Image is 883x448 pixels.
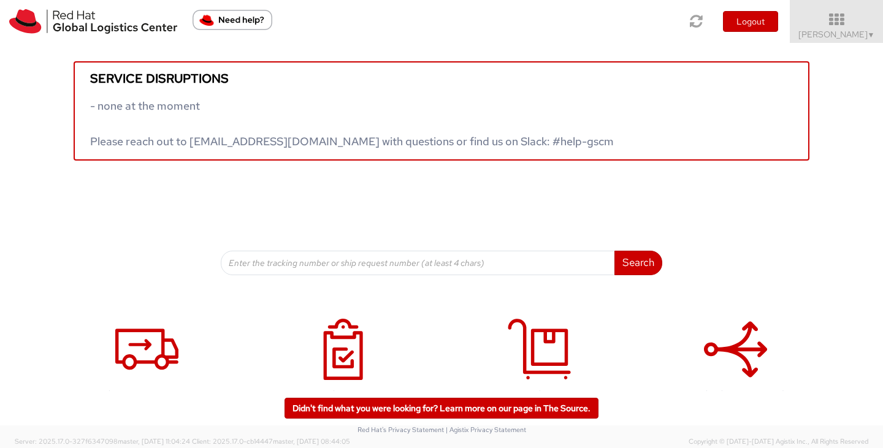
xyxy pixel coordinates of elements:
a: My Deliveries [448,306,632,420]
a: Red Hat's Privacy Statement [357,425,444,434]
span: - none at the moment Please reach out to [EMAIL_ADDRESS][DOMAIN_NAME] with questions or find us o... [90,99,614,148]
span: [PERSON_NAME] [798,29,875,40]
span: master, [DATE] 08:44:05 [273,437,350,446]
h4: My Deliveries [461,389,619,401]
a: My Shipments [251,306,435,420]
span: master, [DATE] 11:04:24 [118,437,190,446]
a: Batch Shipping Guide [644,306,828,420]
button: Logout [723,11,778,32]
button: Search [614,251,662,275]
span: Copyright © [DATE]-[DATE] Agistix Inc., All Rights Reserved [689,437,868,447]
a: | Agistix Privacy Statement [446,425,526,434]
a: Shipment Request [55,306,239,420]
h4: Batch Shipping Guide [657,389,815,401]
img: rh-logistics-00dfa346123c4ec078e1.svg [9,9,177,34]
h4: Shipment Request [68,389,226,401]
input: Enter the tracking number or ship request number (at least 4 chars) [221,251,615,275]
span: Client: 2025.17.0-cb14447 [192,437,350,446]
h5: Service disruptions [90,72,793,85]
a: Service disruptions - none at the moment Please reach out to [EMAIL_ADDRESS][DOMAIN_NAME] with qu... [74,61,809,161]
a: Didn't find what you were looking for? Learn more on our page in The Source. [285,398,598,419]
span: ▼ [868,30,875,40]
h4: My Shipments [264,389,422,401]
span: Server: 2025.17.0-327f6347098 [15,437,190,446]
button: Need help? [193,10,272,30]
